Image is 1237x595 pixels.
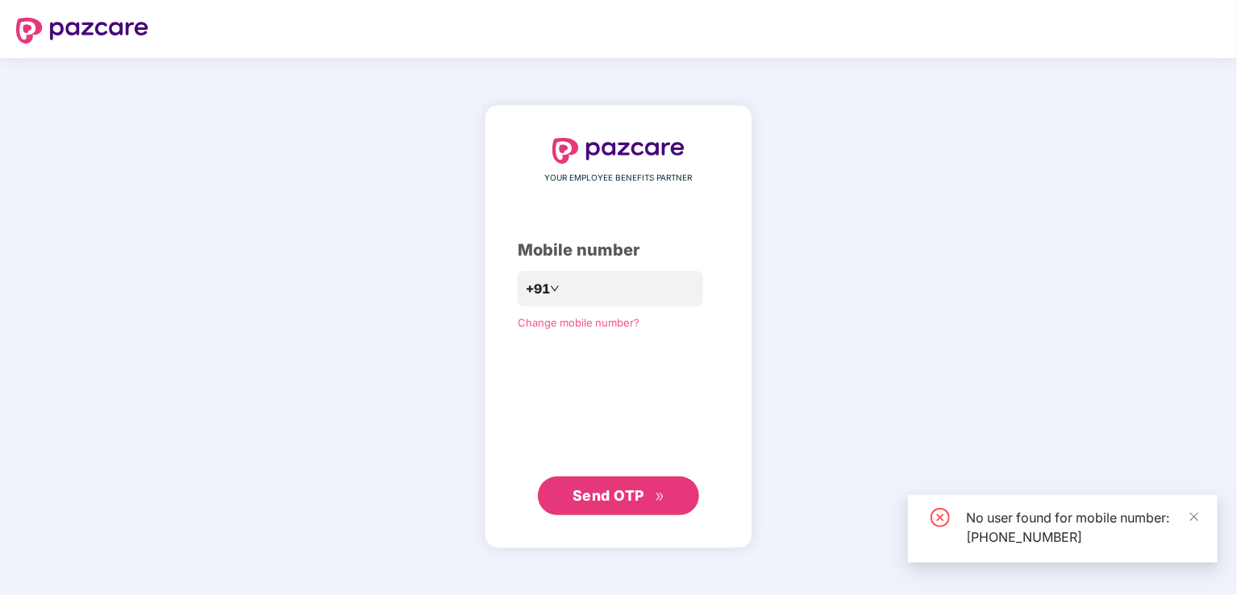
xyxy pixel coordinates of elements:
[526,279,550,299] span: +91
[1189,511,1200,522] span: close
[966,508,1198,547] div: No user found for mobile number: [PHONE_NUMBER]
[518,238,719,263] div: Mobile number
[573,487,644,504] span: Send OTP
[655,492,665,502] span: double-right
[550,284,560,293] span: down
[931,508,950,527] span: close-circle
[545,172,693,185] span: YOUR EMPLOYEE BENEFITS PARTNER
[552,138,685,164] img: logo
[518,316,639,329] a: Change mobile number?
[538,476,699,515] button: Send OTPdouble-right
[16,18,148,44] img: logo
